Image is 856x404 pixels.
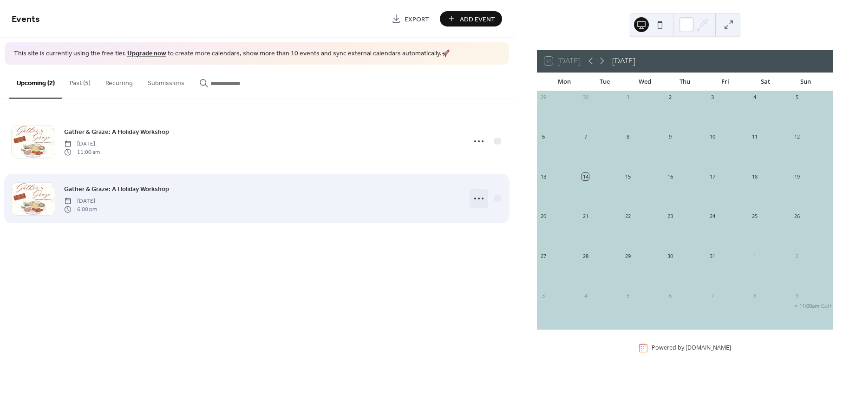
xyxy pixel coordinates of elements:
[612,55,635,66] div: [DATE]
[751,252,758,259] div: 1
[624,173,631,180] div: 15
[14,49,450,59] span: This site is currently using the free tier. to create more calendars, show more than 10 events an...
[785,73,826,91] div: Sun
[709,173,716,180] div: 17
[624,133,631,140] div: 8
[709,292,716,299] div: 7
[667,133,673,140] div: 9
[667,173,673,180] div: 16
[751,292,758,299] div: 8
[62,65,98,98] button: Past (5)
[751,133,758,140] div: 11
[64,126,169,137] a: Gather & Graze: A Holiday Workshop
[582,292,589,299] div: 4
[667,292,673,299] div: 6
[540,173,547,180] div: 13
[582,213,589,220] div: 21
[582,94,589,101] div: 30
[686,344,731,352] a: [DOMAIN_NAME]
[794,173,801,180] div: 19
[794,252,801,259] div: 2
[385,11,436,26] a: Export
[584,73,625,91] div: Tue
[582,133,589,140] div: 7
[625,73,665,91] div: Wed
[405,14,429,24] span: Export
[794,213,801,220] div: 26
[64,139,100,148] span: [DATE]
[794,292,801,299] div: 9
[709,133,716,140] div: 10
[794,133,801,140] div: 12
[582,252,589,259] div: 28
[751,94,758,101] div: 4
[745,73,786,91] div: Sat
[624,292,631,299] div: 5
[582,173,589,180] div: 14
[440,11,502,26] button: Add Event
[64,197,97,205] span: [DATE]
[540,252,547,259] div: 27
[709,213,716,220] div: 24
[540,94,547,101] div: 29
[665,73,706,91] div: Thu
[799,302,821,310] span: 11:00am
[791,302,833,310] div: Gather & Graze: A Holiday Workshop
[624,252,631,259] div: 29
[140,65,192,98] button: Submissions
[667,213,673,220] div: 23
[540,133,547,140] div: 6
[751,213,758,220] div: 25
[652,344,731,352] div: Powered by
[460,14,495,24] span: Add Event
[64,184,169,194] a: Gather & Graze: A Holiday Workshop
[624,94,631,101] div: 1
[667,94,673,101] div: 2
[667,252,673,259] div: 30
[624,213,631,220] div: 22
[544,73,585,91] div: Mon
[64,205,97,214] span: 6:00 pm
[705,73,745,91] div: Fri
[794,94,801,101] div: 5
[751,173,758,180] div: 18
[12,10,40,28] span: Events
[540,292,547,299] div: 3
[709,252,716,259] div: 31
[540,213,547,220] div: 20
[9,65,62,99] button: Upcoming (2)
[98,65,140,98] button: Recurring
[127,47,166,60] a: Upgrade now
[64,127,169,137] span: Gather & Graze: A Holiday Workshop
[709,94,716,101] div: 3
[64,148,100,157] span: 11:00 am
